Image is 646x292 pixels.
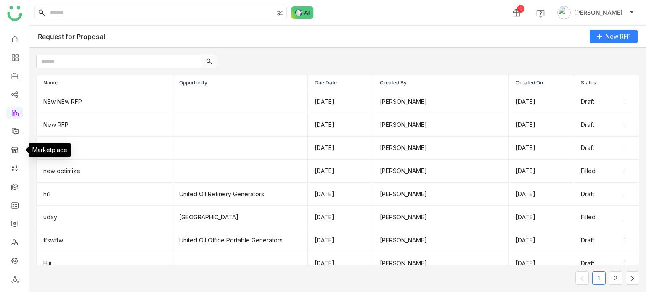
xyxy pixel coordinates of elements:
[574,75,639,90] th: Status
[509,137,574,160] td: [DATE]
[308,75,373,90] th: Due Date
[557,6,571,19] img: avatar
[291,6,314,19] img: ask-buddy-normal.svg
[581,213,632,222] div: Filled
[37,137,172,160] td: old rfp
[581,143,632,153] div: Draft
[37,229,172,252] td: ffswffw
[509,252,574,275] td: [DATE]
[581,120,632,129] div: Draft
[509,90,574,113] td: [DATE]
[38,32,105,41] div: Request for Proposal
[308,137,373,160] td: [DATE]
[7,6,22,21] img: logo
[581,236,632,245] div: Draft
[308,229,373,252] td: [DATE]
[308,183,373,206] td: [DATE]
[373,206,509,229] td: [PERSON_NAME]
[37,160,172,183] td: new optimize
[509,183,574,206] td: [DATE]
[37,206,172,229] td: uday
[373,137,509,160] td: [PERSON_NAME]
[373,75,509,90] th: Created By
[373,229,509,252] td: [PERSON_NAME]
[581,259,632,268] div: Draft
[509,206,574,229] td: [DATE]
[606,32,631,41] span: New RFP
[574,8,622,17] span: [PERSON_NAME]
[37,113,172,137] td: New RFP
[509,75,574,90] th: Created On
[581,189,632,199] div: Draft
[172,206,308,229] td: [GEOGRAPHIC_DATA]
[590,30,638,43] button: New RFP
[29,143,71,157] div: Marketplace
[373,113,509,137] td: [PERSON_NAME]
[37,75,172,90] th: Name
[609,272,622,284] a: 2
[509,160,574,183] td: [DATE]
[172,183,308,206] td: United Oil Refinery Generators
[37,183,172,206] td: hi1
[509,229,574,252] td: [DATE]
[37,90,172,113] td: NEw NEw RFP
[172,75,308,90] th: Opportunity
[556,6,636,19] button: [PERSON_NAME]
[536,9,545,18] img: help.svg
[517,5,524,13] div: 1
[308,160,373,183] td: [DATE]
[276,10,283,16] img: search-type.svg
[373,252,509,275] td: [PERSON_NAME]
[373,160,509,183] td: [PERSON_NAME]
[581,97,632,106] div: Draft
[308,206,373,229] td: [DATE]
[593,272,605,284] a: 1
[509,113,574,137] td: [DATE]
[575,271,589,285] button: Previous Page
[308,90,373,113] td: [DATE]
[37,252,172,275] td: Hiii
[308,113,373,137] td: [DATE]
[373,90,509,113] td: [PERSON_NAME]
[373,183,509,206] td: [PERSON_NAME]
[626,271,639,285] button: Next Page
[581,166,632,176] div: Filled
[172,229,308,252] td: United Oil Office Portable Generators
[308,252,373,275] td: [DATE]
